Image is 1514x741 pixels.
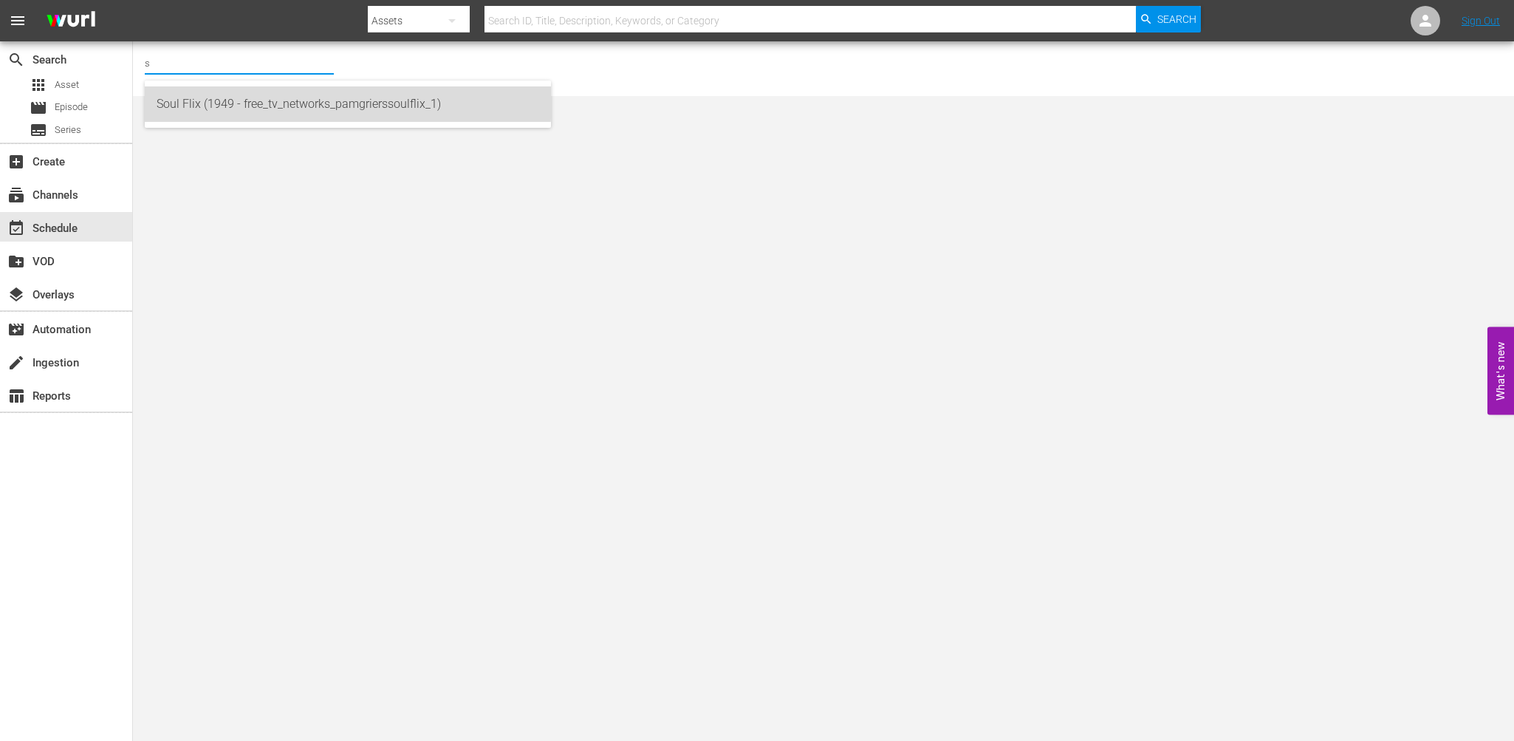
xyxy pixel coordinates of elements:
span: Episode [55,100,88,115]
span: Channels [7,186,25,204]
div: No Channel Selected. [145,45,886,92]
span: Automation [7,321,25,338]
button: Search [1136,6,1201,33]
span: Ingestion [7,354,25,372]
span: Episode [30,99,47,117]
span: Series [30,121,47,139]
span: Asset [55,78,79,92]
span: Create [7,153,25,171]
span: Asset [30,76,47,94]
span: Schedule [7,219,25,237]
span: VOD [7,253,25,270]
div: Soul Flix (1949 - free_tv_networks_pamgrierssoulflix_1) [157,86,539,122]
span: Search [1157,6,1196,33]
span: Series [55,123,81,137]
span: Reports [7,387,25,405]
span: Overlays [7,286,25,304]
button: Open Feedback Widget [1487,327,1514,414]
span: menu [9,12,27,30]
span: Search [7,51,25,69]
img: ans4CAIJ8jUAAAAAAAAAAAAAAAAAAAAAAAAgQb4GAAAAAAAAAAAAAAAAAAAAAAAAJMjXAAAAAAAAAAAAAAAAAAAAAAAAgAT5G... [35,4,106,38]
a: Sign Out [1462,15,1500,27]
